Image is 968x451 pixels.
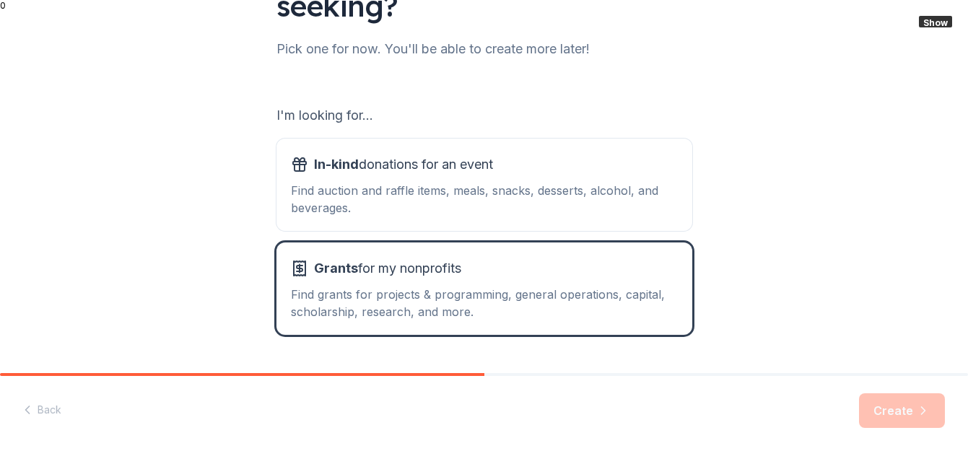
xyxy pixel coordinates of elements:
span: Grants [314,260,358,276]
div: I'm looking for... [276,104,692,127]
span: donations for an event [314,153,493,176]
span: for my nonprofits [314,257,461,280]
button: Grantsfor my nonprofitsFind grants for projects & programming, general operations, capital, schol... [276,242,692,335]
div: Find auction and raffle items, meals, snacks, desserts, alcohol, and beverages. [291,182,678,216]
div: Find grants for projects & programming, general operations, capital, scholarship, research, and m... [291,286,678,320]
div: Pick one for now. You'll be able to create more later! [276,38,692,61]
span: In-kind [314,157,359,172]
div: Show [917,14,954,29]
button: In-kinddonations for an eventFind auction and raffle items, meals, snacks, desserts, alcohol, and... [276,139,692,231]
